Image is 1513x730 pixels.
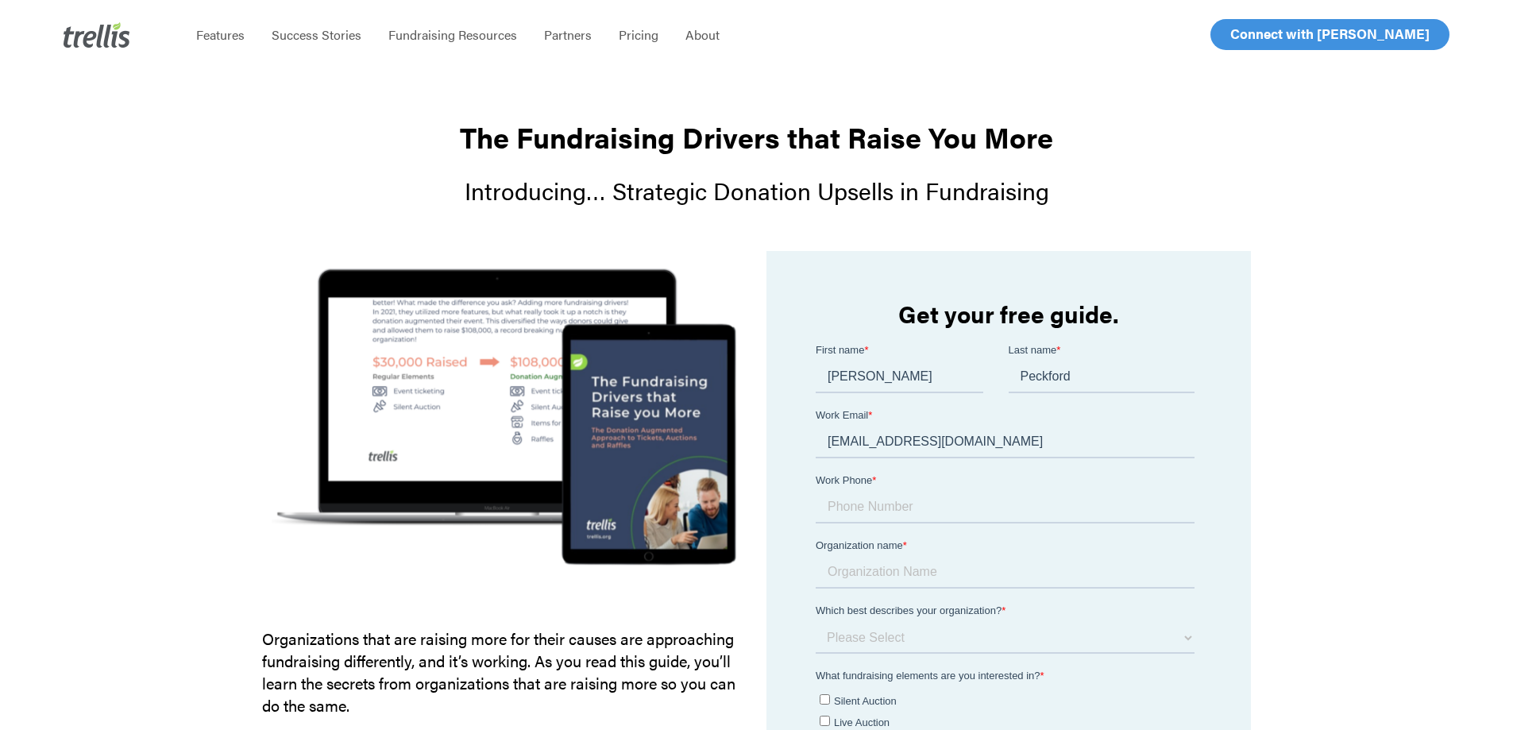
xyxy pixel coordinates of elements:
img: Trellis [64,22,130,48]
span: About [685,25,720,44]
a: Pricing [605,27,672,43]
span: Introducing… Strategic Donation Upsells in Fundraising [465,173,1049,207]
span: Connect with [PERSON_NAME] [1230,24,1430,43]
span: Success Stories [272,25,361,44]
span: Features [196,25,245,44]
strong: Get your free guide. [898,296,1119,330]
img: The Fundraising Drivers that Raise You More Guide Cover [238,251,771,584]
a: Partners [531,27,605,43]
span: Partners [544,25,592,44]
a: Fundraising Resources [375,27,531,43]
a: About [672,27,733,43]
span: Pricing [619,25,658,44]
a: Success Stories [258,27,375,43]
a: Features [183,27,258,43]
span: Fundraising Resources [388,25,517,44]
strong: The Fundraising Drivers that Raise You More [460,116,1053,157]
a: Connect with [PERSON_NAME] [1210,19,1449,50]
